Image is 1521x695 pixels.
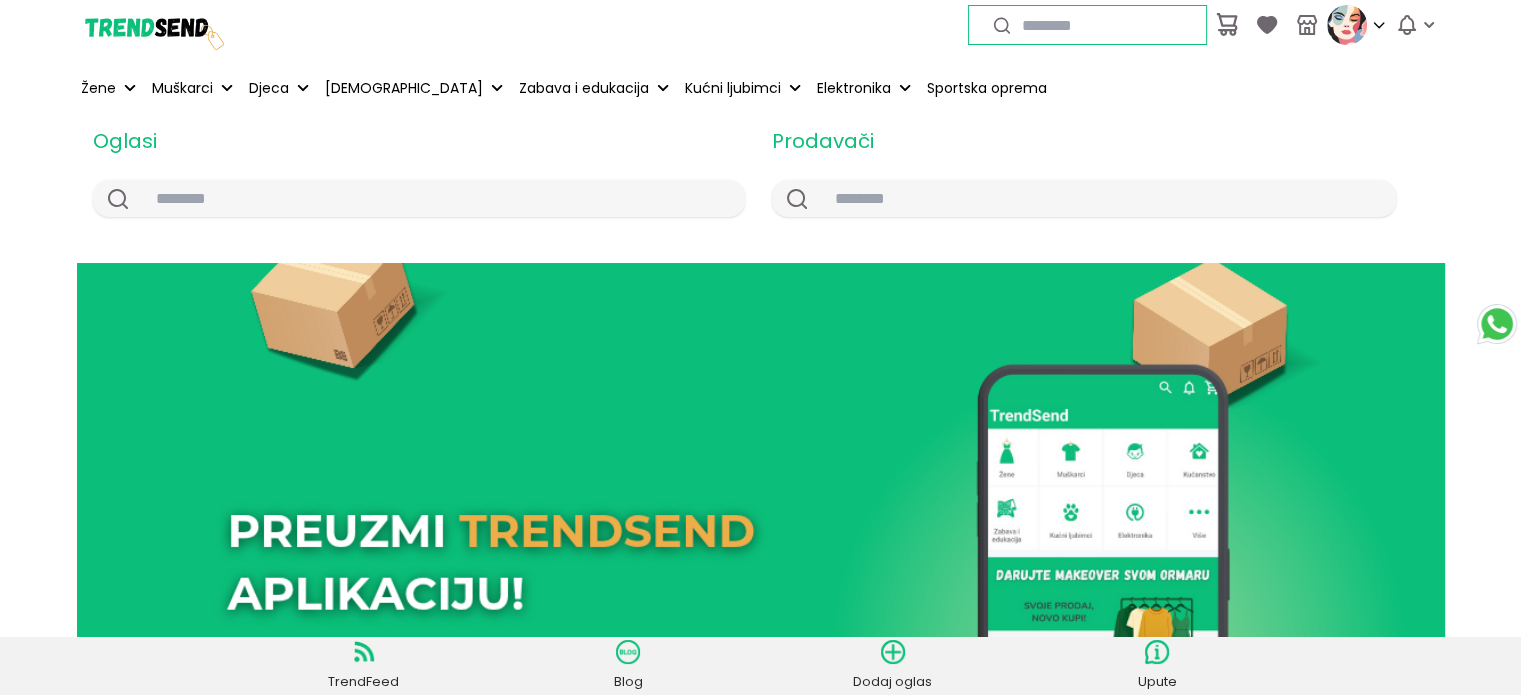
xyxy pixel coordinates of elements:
p: Djeca [249,78,289,99]
p: Elektronika [817,78,891,99]
button: Muškarci [148,66,237,110]
a: Dodaj oglas [848,640,938,692]
a: Blog [583,640,673,692]
p: TrendFeed [319,672,409,692]
p: Dodaj oglas [848,672,938,692]
button: [DEMOGRAPHIC_DATA] [321,66,507,110]
p: Blog [583,672,673,692]
button: Zabava i edukacija [515,66,673,110]
p: Žene [81,78,116,99]
a: Sportska oprema [923,66,1051,110]
p: Upute [1112,672,1202,692]
button: Djeca [245,66,313,110]
p: Zabava i edukacija [519,78,649,99]
button: Elektronika [813,66,915,110]
img: profile picture [1327,5,1367,45]
p: Kućni ljubimci [685,78,781,99]
a: Upute [1112,640,1202,692]
p: [DEMOGRAPHIC_DATA] [325,78,483,99]
button: Kućni ljubimci [681,66,805,110]
a: TrendFeed [319,640,409,692]
button: Žene [77,66,140,110]
h2: Oglasi [93,126,745,156]
h2: Prodavači [772,126,1397,156]
p: Muškarci [152,78,213,99]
